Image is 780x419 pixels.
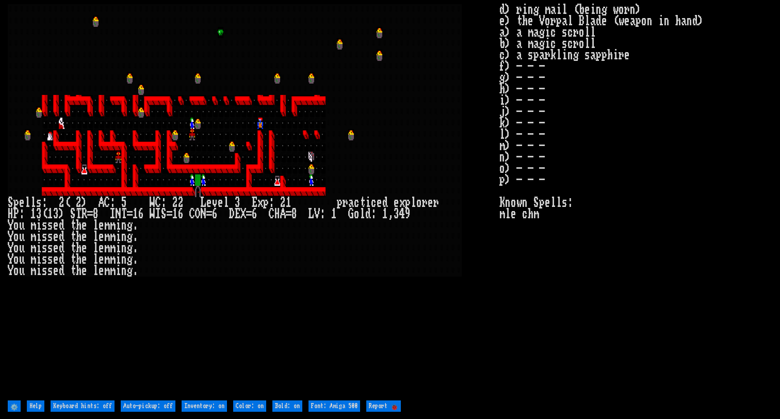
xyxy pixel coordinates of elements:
div: 6 [178,208,184,220]
div: 6 [138,208,144,220]
div: = [127,208,133,220]
div: s [47,220,53,231]
div: S [70,208,76,220]
div: e [53,243,59,254]
div: g [127,243,133,254]
div: s [42,254,47,265]
input: Help [27,400,44,412]
div: s [42,220,47,231]
div: N [116,208,121,220]
div: g [127,254,133,265]
div: u [19,265,25,277]
div: m [104,231,110,243]
div: e [53,220,59,231]
div: Y [8,243,13,254]
div: n [121,231,127,243]
div: n [121,254,127,265]
div: A [280,208,286,220]
div: t [70,254,76,265]
div: o [13,243,19,254]
div: v [212,197,218,208]
div: . [133,254,138,265]
div: u [19,220,25,231]
div: m [110,243,116,254]
div: i [116,231,121,243]
div: i [116,220,121,231]
div: e [206,197,212,208]
div: g [127,220,133,231]
div: o [416,197,422,208]
div: Y [8,231,13,243]
div: L [201,197,206,208]
div: . [133,220,138,231]
div: t [70,220,76,231]
div: s [42,231,47,243]
div: e [377,197,382,208]
div: n [121,265,127,277]
div: h [76,254,82,265]
div: r [422,197,428,208]
div: u [19,231,25,243]
div: o [354,208,360,220]
div: t [70,231,76,243]
div: c [354,197,360,208]
div: m [30,231,36,243]
div: 1 [133,208,138,220]
div: i [36,254,42,265]
div: I [110,208,116,220]
div: h [76,220,82,231]
div: E [235,208,240,220]
div: n [121,243,127,254]
div: h [76,265,82,277]
div: s [47,265,53,277]
div: N [201,208,206,220]
div: : [371,208,377,220]
input: Bold: on [272,400,302,412]
div: C [104,197,110,208]
input: Keyboard hints: off [51,400,115,412]
div: = [206,208,212,220]
div: = [246,208,252,220]
div: d [59,220,64,231]
div: V [314,208,320,220]
div: e [99,265,104,277]
div: g [127,231,133,243]
div: r [343,197,348,208]
div: D [229,208,235,220]
div: x [399,197,405,208]
div: e [82,231,87,243]
div: . [133,265,138,277]
div: e [394,197,399,208]
div: i [36,231,42,243]
div: , [388,208,394,220]
div: : [269,197,274,208]
div: ) [59,208,64,220]
div: e [82,243,87,254]
div: d [59,265,64,277]
div: m [30,220,36,231]
div: i [365,197,371,208]
input: Inventory: on [182,400,227,412]
div: m [104,265,110,277]
div: o [13,254,19,265]
div: R [82,208,87,220]
div: m [30,254,36,265]
div: A [99,197,104,208]
div: l [93,265,99,277]
div: = [167,208,172,220]
div: 2 [172,197,178,208]
div: i [36,265,42,277]
div: t [70,265,76,277]
div: 1 [47,208,53,220]
div: d [382,197,388,208]
div: m [110,254,116,265]
div: e [99,254,104,265]
div: : [320,208,326,220]
div: 8 [291,208,297,220]
div: l [93,231,99,243]
div: 4 [399,208,405,220]
div: 3 [394,208,399,220]
div: s [42,265,47,277]
input: Auto-pickup: off [121,400,175,412]
div: d [59,231,64,243]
